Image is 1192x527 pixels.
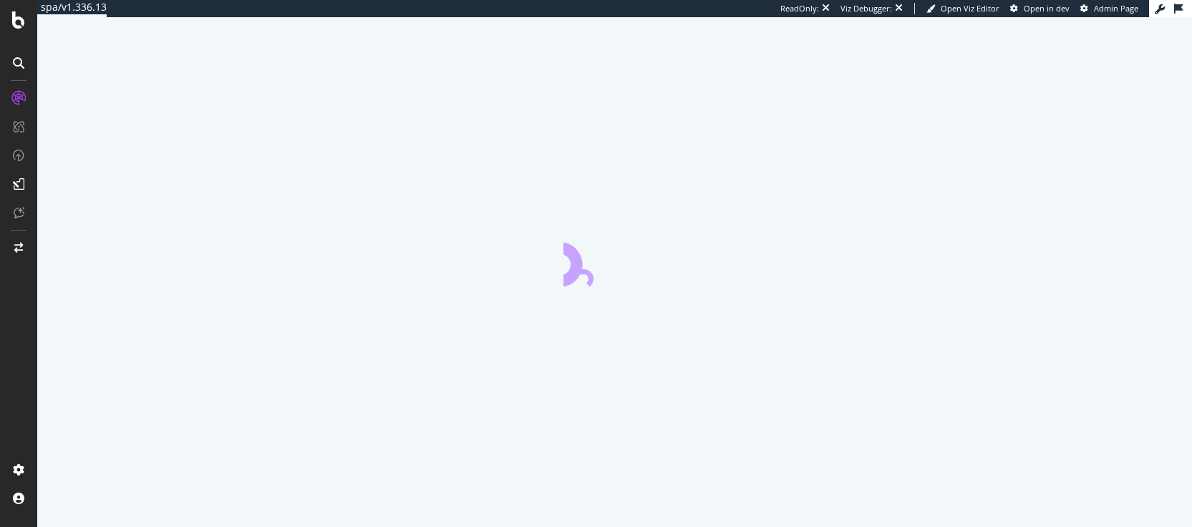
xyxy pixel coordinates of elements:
span: Open in dev [1024,3,1070,14]
div: ReadOnly: [780,3,819,14]
a: Open in dev [1010,3,1070,14]
div: Viz Debugger: [840,3,892,14]
span: Open Viz Editor [941,3,999,14]
span: Admin Page [1094,3,1138,14]
a: Admin Page [1080,3,1138,14]
div: animation [563,235,667,286]
a: Open Viz Editor [926,3,999,14]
